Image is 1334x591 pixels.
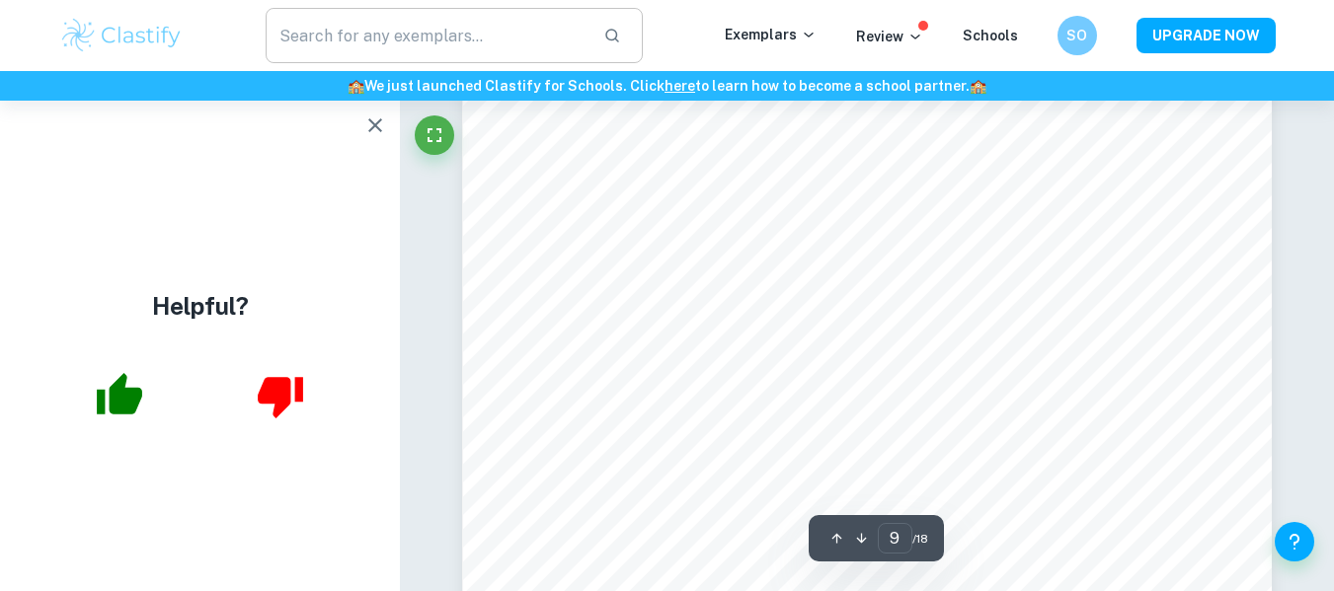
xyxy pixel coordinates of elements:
button: Fullscreen [415,115,454,155]
input: Search for any exemplars... [266,8,589,63]
button: SO [1058,16,1097,55]
a: Schools [963,28,1018,43]
span: / 18 [912,530,928,548]
button: Help and Feedback [1275,522,1314,561]
h6: SO [1065,25,1088,46]
a: here [665,78,695,94]
span: 🏫 [348,78,364,94]
p: Exemplars [725,24,817,45]
p: Review [856,26,923,47]
h4: Helpful? [152,288,249,324]
button: UPGRADE NOW [1137,18,1276,53]
span: 🏫 [970,78,986,94]
h6: We just launched Clastify for Schools. Click to learn how to become a school partner. [4,75,1330,97]
img: Clastify logo [59,16,185,55]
